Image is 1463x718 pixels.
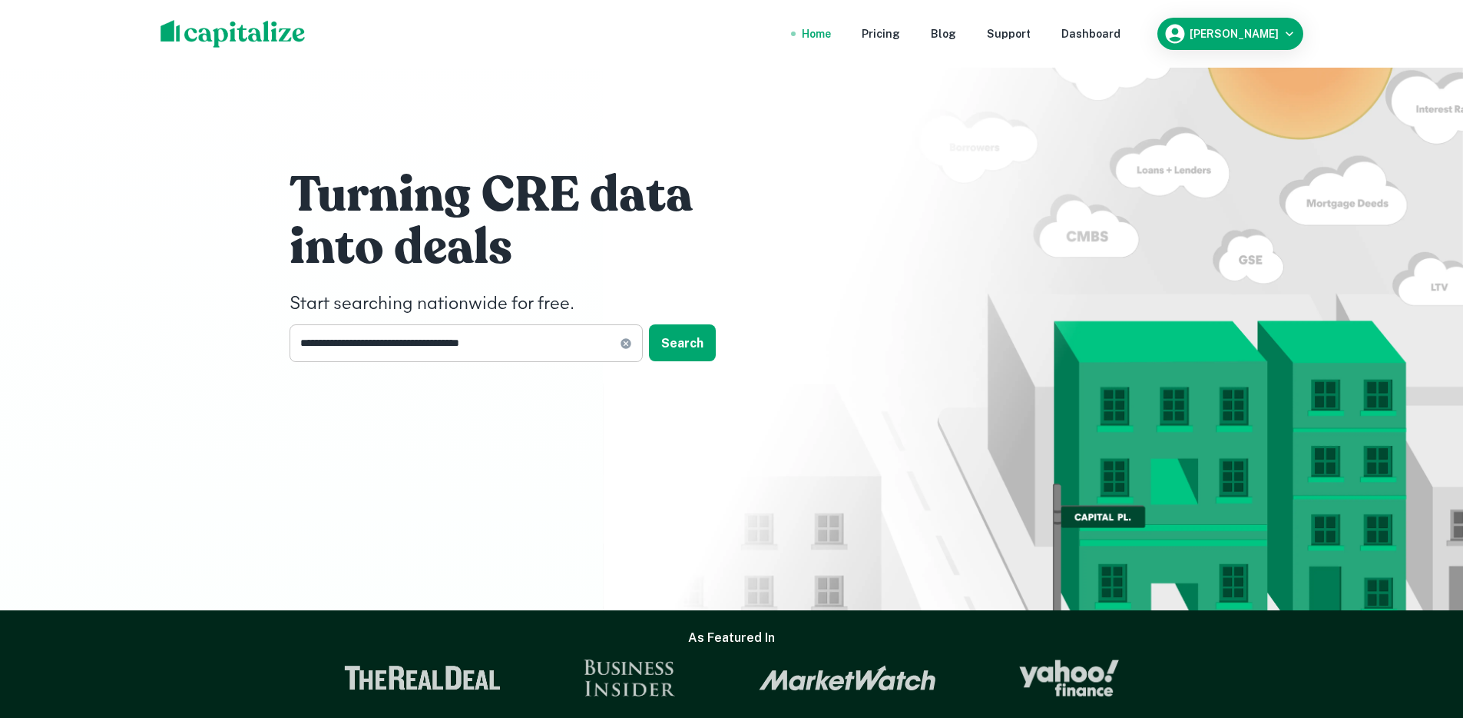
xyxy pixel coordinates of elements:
[802,25,831,42] a: Home
[584,660,676,696] img: Business Insider
[1190,28,1279,39] h6: [PERSON_NAME]
[1061,25,1120,42] a: Dashboard
[1386,595,1463,669] iframe: Chat Widget
[862,25,900,42] a: Pricing
[987,25,1031,42] a: Support
[344,666,501,690] img: The Real Deal
[290,291,750,318] h4: Start searching nationwide for free.
[290,165,750,226] h1: Turning CRE data
[759,665,936,691] img: Market Watch
[1019,660,1119,696] img: Yahoo Finance
[1157,18,1303,50] button: [PERSON_NAME]
[931,25,956,42] a: Blog
[688,629,775,647] h6: As Featured In
[649,324,716,361] button: Search
[161,20,306,48] img: capitalize-logo.png
[290,217,750,278] h1: into deals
